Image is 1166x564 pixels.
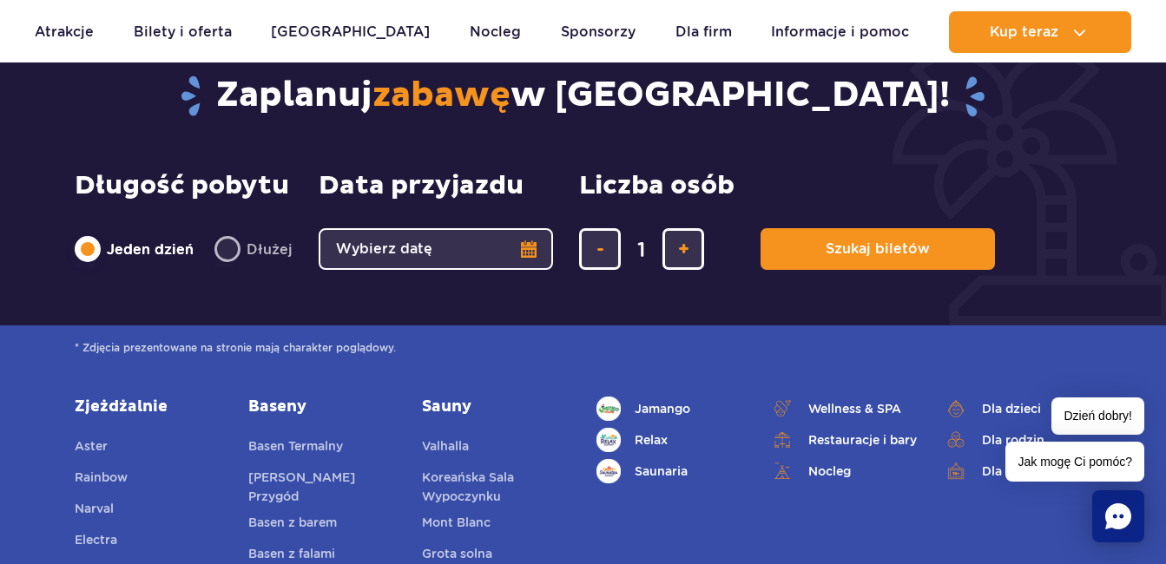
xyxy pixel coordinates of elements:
[1092,490,1144,542] div: Chat
[422,515,491,529] span: Mont Blanc
[248,397,396,417] a: Baseny
[134,11,232,53] a: Bilety i oferta
[826,241,930,257] span: Szukaj biletów
[75,499,114,523] a: Narval
[75,171,1091,270] form: Planowanie wizyty w Park of Poland
[271,11,430,53] a: [GEOGRAPHIC_DATA]
[770,428,918,452] a: Restauracje i bary
[75,436,108,461] a: Aster
[944,428,1091,452] a: Dla rodzin
[75,397,222,417] a: Zjeżdżalnie
[579,228,621,270] button: usuń bilet
[561,11,636,53] a: Sponsorzy
[944,459,1091,483] a: Dla dorosłych
[621,228,662,270] input: liczba biletów
[990,24,1058,40] span: Kup teraz
[770,459,918,483] a: Nocleg
[761,228,995,270] button: Szukaj biletów
[635,399,690,418] span: Jamango
[422,397,570,417] a: Sauny
[422,439,469,453] span: Valhalla
[35,11,94,53] a: Atrakcje
[422,436,469,461] a: Valhalla
[422,513,491,537] a: Mont Blanc
[75,468,128,492] a: Rainbow
[771,11,909,53] a: Informacje i pomoc
[944,397,1091,421] a: Dla dzieci
[248,513,337,537] a: Basen z barem
[808,399,901,418] span: Wellness & SPA
[949,11,1131,53] button: Kup teraz
[319,171,524,200] span: Data przyjazdu
[675,11,732,53] a: Dla firm
[770,397,918,421] a: Wellness & SPA
[422,468,570,506] a: Koreańska Sala Wypoczynku
[596,397,744,421] a: Jamango
[75,231,194,267] label: Jeden dzień
[75,74,1091,119] h2: Zaplanuj w [GEOGRAPHIC_DATA]!
[75,171,289,200] span: Długość pobytu
[596,459,744,483] a: Saunaria
[75,530,117,554] a: Electra
[372,74,511,117] span: zabawę
[319,228,553,270] button: Wybierz datę
[75,439,108,453] span: Aster
[248,468,396,506] a: [PERSON_NAME] Przygód
[662,228,704,270] button: dodaj bilet
[248,436,343,461] a: Basen Termalny
[75,470,128,484] span: Rainbow
[1005,442,1144,482] span: Jak mogę Ci pomóc?
[596,428,744,452] a: Relax
[214,231,293,267] label: Dłużej
[1051,397,1144,435] span: Dzień dobry!
[75,339,1091,357] span: * Zdjęcia prezentowane na stronie mają charakter poglądowy.
[579,171,735,200] span: Liczba osób
[470,11,521,53] a: Nocleg
[75,502,114,515] span: Narval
